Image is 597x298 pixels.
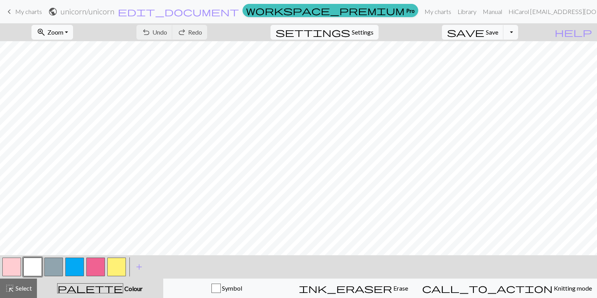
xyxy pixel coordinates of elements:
i: Settings [276,28,350,37]
span: help [555,27,592,38]
span: Symbol [221,284,242,292]
span: call_to_action [422,283,553,294]
span: Save [486,28,498,36]
span: Colour [123,285,143,292]
a: My charts [5,5,42,18]
span: zoom_in [37,27,46,38]
button: Symbol [163,279,290,298]
a: Manual [480,4,505,19]
button: Save [442,25,504,40]
span: edit_document [118,6,239,17]
button: Zoom [31,25,73,40]
span: highlight_alt [5,283,14,294]
a: My charts [421,4,454,19]
span: workspace_premium [246,5,405,16]
span: Erase [392,284,408,292]
span: My charts [15,8,42,15]
button: Colour [37,279,163,298]
button: Knitting mode [417,279,597,298]
span: ink_eraser [299,283,392,294]
span: public [48,6,58,17]
a: Pro [243,4,418,17]
span: keyboard_arrow_left [5,6,14,17]
span: Settings [352,28,374,37]
span: Zoom [47,28,63,36]
span: Select [14,284,32,292]
a: Library [454,4,480,19]
span: add [134,261,144,272]
span: save [447,27,484,38]
span: Knitting mode [553,284,592,292]
h2: unicorn / unicorn [61,7,114,16]
button: SettingsSettings [271,25,379,40]
span: palette [58,283,123,294]
button: Erase [290,279,417,298]
span: settings [276,27,350,38]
